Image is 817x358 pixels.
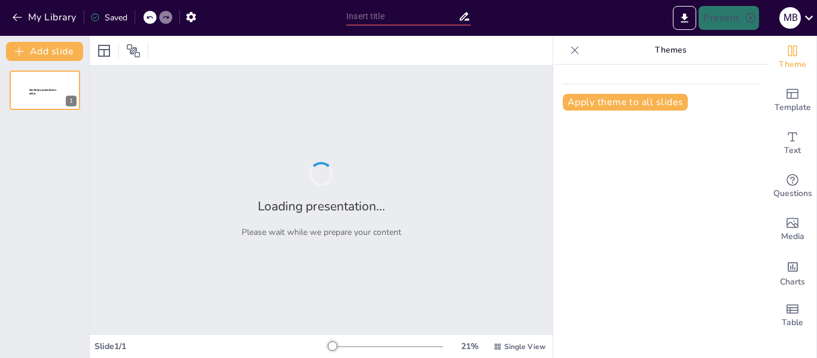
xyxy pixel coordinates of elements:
div: Add text boxes [769,122,816,165]
div: Add images, graphics, shapes or video [769,208,816,251]
h2: Loading presentation... [258,198,385,215]
button: m b [779,6,801,30]
div: Add ready made slides [769,79,816,122]
span: Template [775,101,811,114]
div: Slide 1 / 1 [94,341,328,352]
button: My Library [9,8,81,27]
input: Insert title [346,8,458,25]
span: Media [781,230,804,243]
button: Export to PowerPoint [673,6,696,30]
div: 1 [10,71,80,110]
span: Single View [504,342,545,351]
div: Saved [90,12,127,23]
span: Text [784,144,801,157]
span: Position [126,44,141,58]
div: Get real-time input from your audience [769,165,816,208]
span: Questions [773,187,812,200]
span: Sendsteps presentation editor [29,88,56,95]
button: Present [699,6,758,30]
span: Charts [780,276,805,289]
div: 1 [66,96,77,106]
span: Theme [779,58,806,71]
button: Add slide [6,42,83,61]
span: Table [782,316,803,329]
p: Please wait while we prepare your content [242,227,401,238]
div: Change the overall theme [769,36,816,79]
div: Layout [94,41,114,60]
div: Add a table [769,294,816,337]
div: Add charts and graphs [769,251,816,294]
p: Themes [584,36,757,65]
div: 21 % [455,341,484,352]
button: Apply theme to all slides [563,94,688,111]
div: m b [779,7,801,29]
